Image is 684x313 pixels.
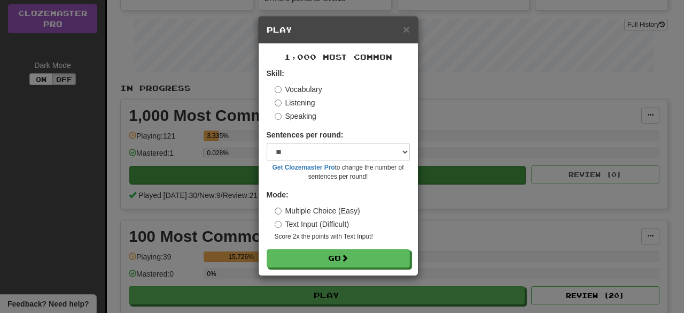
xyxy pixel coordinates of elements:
small: Score 2x the points with Text Input ! [275,232,410,241]
h5: Play [267,25,410,35]
strong: Skill: [267,69,284,78]
input: Speaking [275,113,282,120]
label: Speaking [275,111,316,121]
input: Listening [275,100,282,106]
strong: Mode: [267,190,289,199]
input: Text Input (Difficult) [275,221,282,228]
label: Multiple Choice (Easy) [275,205,360,216]
button: Go [267,249,410,268]
label: Listening [275,97,315,108]
small: to change the number of sentences per round! [267,163,410,181]
input: Vocabulary [275,86,282,93]
button: Close [403,24,409,35]
label: Sentences per round: [267,129,344,140]
label: Text Input (Difficult) [275,219,349,230]
input: Multiple Choice (Easy) [275,208,282,215]
span: 1,000 Most Common [284,52,392,62]
label: Vocabulary [275,84,322,95]
span: × [403,23,409,35]
a: Get Clozemaster Pro [273,164,335,171]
